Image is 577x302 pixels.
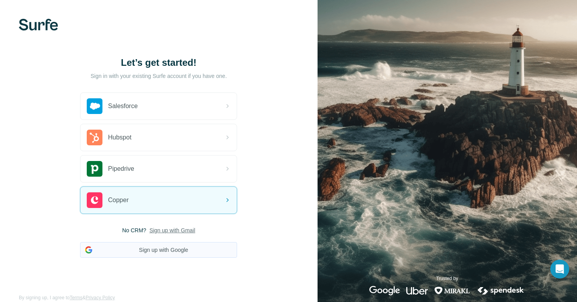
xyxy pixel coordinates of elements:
a: Terms [69,295,82,300]
button: Sign up with Gmail [150,226,195,234]
img: spendesk's logo [477,286,525,295]
p: Trusted by [436,275,458,282]
img: hubspot's logo [87,130,102,145]
img: copper's logo [87,192,102,208]
h1: Let’s get started! [80,56,237,69]
span: Copper [108,195,128,205]
img: mirakl's logo [434,286,470,295]
div: Open Intercom Messenger [550,260,569,278]
img: google's logo [369,286,400,295]
img: uber's logo [406,286,428,295]
span: By signing up, I agree to & [19,294,115,301]
button: Sign up with Google [80,242,237,258]
span: Pipedrive [108,164,134,174]
span: No CRM? [122,226,146,234]
img: Surfe's logo [19,19,58,31]
img: salesforce's logo [87,98,102,114]
span: Salesforce [108,101,138,111]
p: Sign in with your existing Surfe account if you have one. [91,72,227,80]
a: Privacy Policy [86,295,115,300]
span: Hubspot [108,133,131,142]
img: pipedrive's logo [87,161,102,177]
